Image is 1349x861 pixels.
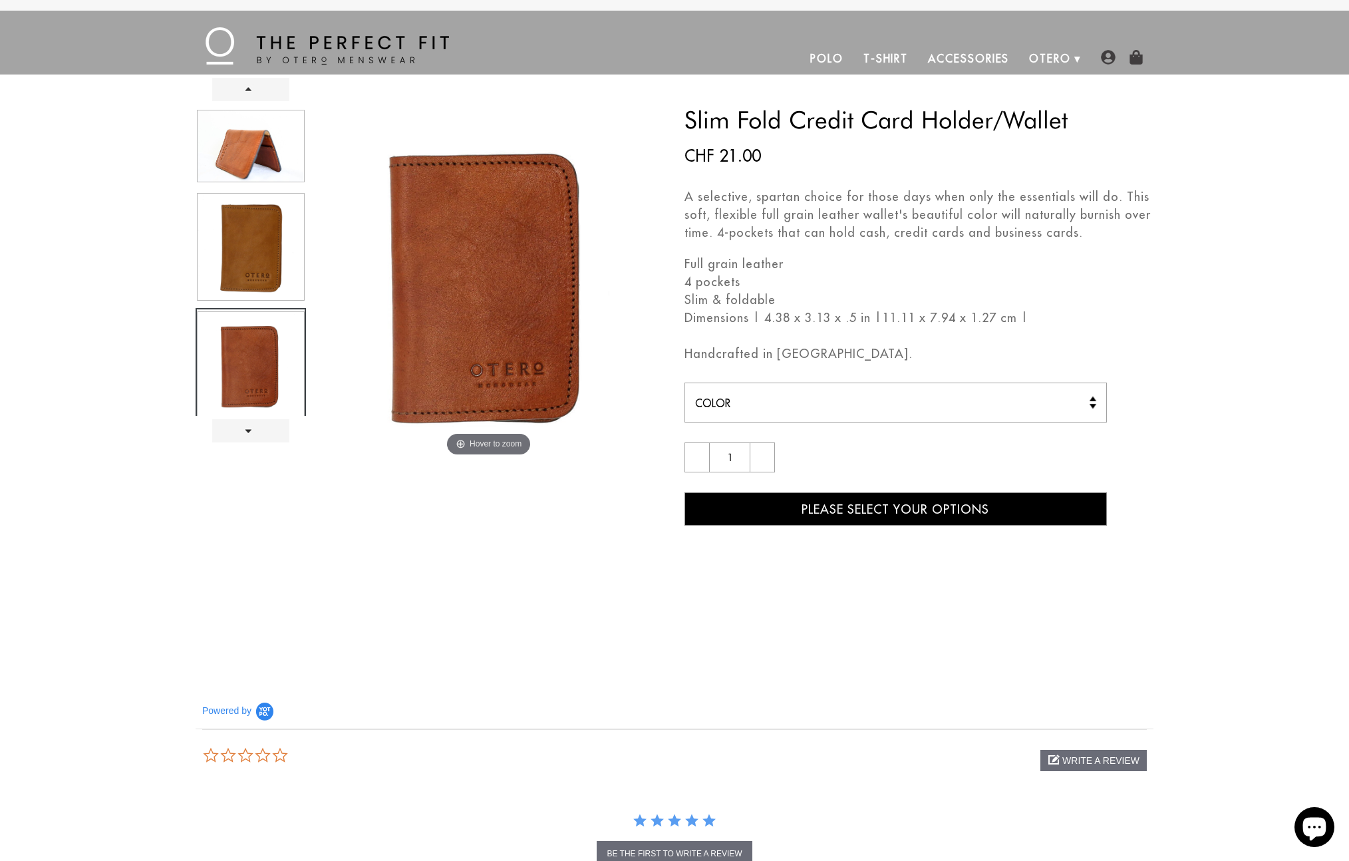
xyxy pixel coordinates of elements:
[684,255,1153,273] li: Full grain leather
[684,108,1153,132] h3: Slim Fold Credit Card Holder/Wallet
[684,345,1153,363] p: Handcrafted in [GEOGRAPHIC_DATA].
[684,291,1153,309] li: Slim & foldable
[196,106,306,186] a: Slim Fold Credit Card Holder/Wallet
[198,110,304,182] img: Slim Fold Credit Card Holder/Wallet
[800,43,853,75] a: Polo
[1040,750,1147,771] div: write a review
[684,144,761,168] ins: CHF 21.00
[684,273,1153,291] li: 4 pockets
[918,43,1019,75] a: Accessories
[853,43,918,75] a: T-Shirt
[196,190,306,304] a: Slim Fold Credit Card Holder/Wallet
[684,188,1153,242] p: A selective, spartan choice for those days when only the essentials will do. This soft, flexible ...
[1290,807,1338,850] inbox-online-store-chat: Shopify online store chat
[196,308,306,423] a: Slim Fold Credit Card Holder/Wallet
[802,502,989,517] span: Please Select Your Options
[202,705,251,717] span: Powered by
[212,419,289,442] a: Next
[212,78,289,101] a: Prev
[1101,50,1116,65] img: user-account-icon.png
[206,27,449,65] img: The Perfect Fit - by Otero Menswear - Logo
[1019,43,1081,75] a: Otero
[313,108,665,460] img: Slim Fold Credit Card Holder/Wallet
[684,492,1107,526] button: Please Select Your Options
[684,309,1153,327] li: Dimensions | 4.38 x 3.13 x .5 in |11.11 x 7.94 x 1.27 cm |
[1062,755,1139,766] span: write a review
[198,312,304,419] img: Slim Fold Credit Card Holder/Wallet
[1129,50,1143,65] img: shopping-bag-icon.png
[198,194,304,300] img: Slim Fold Credit Card Holder/Wallet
